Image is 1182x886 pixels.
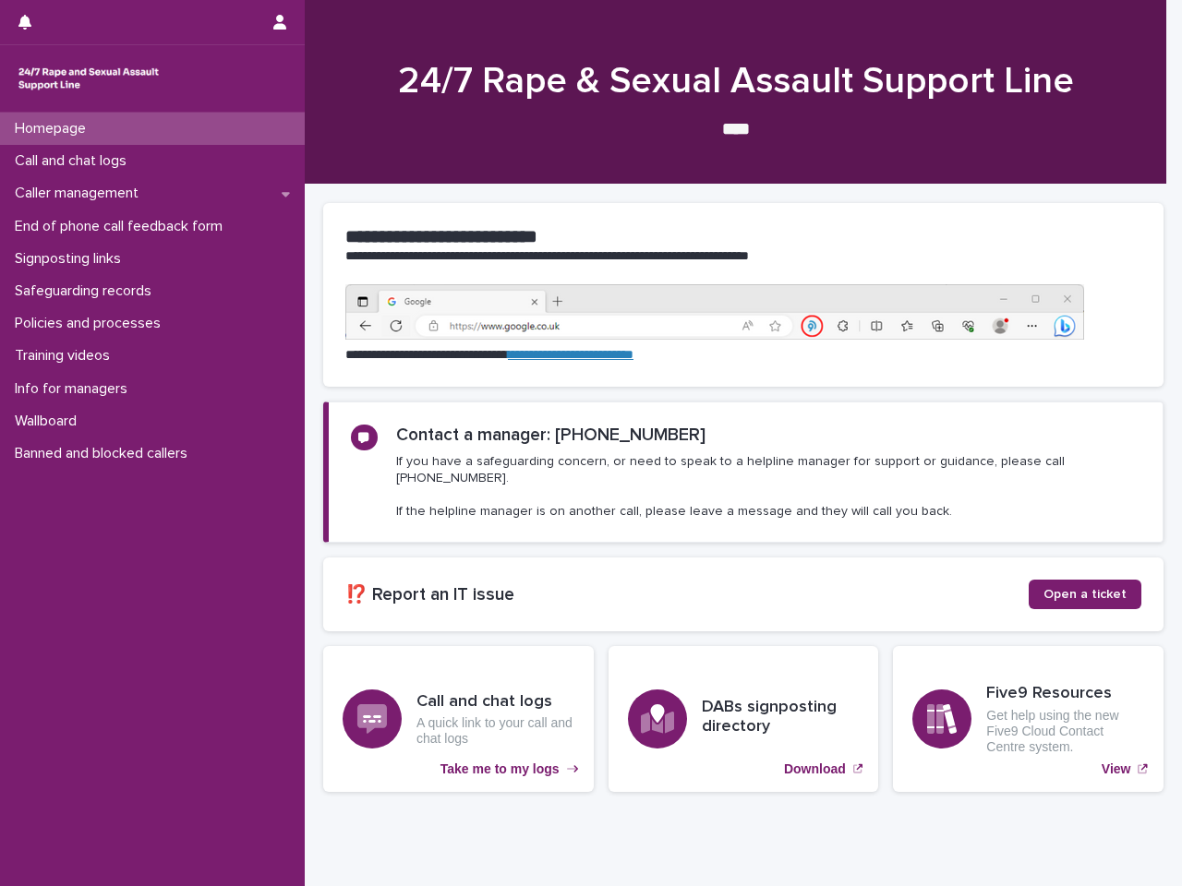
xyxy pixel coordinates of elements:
[416,715,574,747] p: A quick link to your call and chat logs
[345,284,1084,340] img: https%3A%2F%2Fcdn.document360.io%2F0deca9d6-0dac-4e56-9e8f-8d9979bfce0e%2FImages%2FDocumentation%...
[323,646,594,792] a: Take me to my logs
[345,584,1029,605] h2: ⁉️ Report an IT issue
[7,315,175,332] p: Policies and processes
[1043,588,1127,601] span: Open a ticket
[440,761,560,777] p: Take me to my logs
[986,684,1144,704] h3: Five9 Resources
[396,425,706,446] h2: Contact a manager: [PHONE_NUMBER]
[7,380,142,398] p: Info for managers
[7,218,237,235] p: End of phone call feedback form
[893,646,1164,792] a: View
[7,347,125,365] p: Training videos
[396,453,1140,521] p: If you have a safeguarding concern, or need to speak to a helpline manager for support or guidanc...
[609,646,879,792] a: Download
[7,445,202,462] p: Banned and blocked callers
[986,708,1144,754] p: Get help using the new Five9 Cloud Contact Centre system.
[784,761,846,777] p: Download
[1102,761,1131,777] p: View
[323,59,1148,103] h1: 24/7 Rape & Sexual Assault Support Line
[416,692,574,712] h3: Call and chat logs
[1029,580,1141,609] a: Open a ticket
[15,60,163,97] img: rhQMoQhaT3yELyF149Cw
[7,152,141,170] p: Call and chat logs
[7,120,101,138] p: Homepage
[7,250,136,268] p: Signposting links
[7,282,166,300] p: Safeguarding records
[702,698,860,737] h3: DABs signposting directory
[7,185,153,202] p: Caller management
[7,413,91,430] p: Wallboard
